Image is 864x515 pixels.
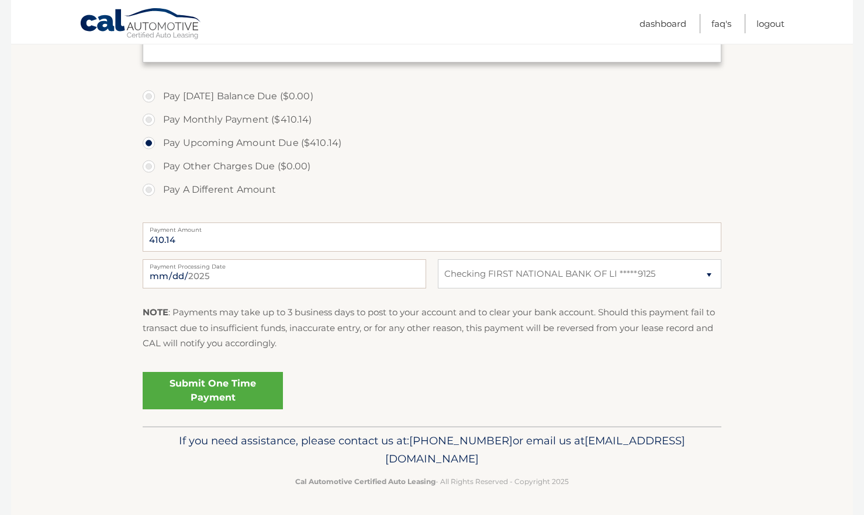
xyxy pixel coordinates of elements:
input: Payment Date [143,259,426,288]
p: : Payments may take up to 3 business days to post to your account and to clear your bank account.... [143,305,721,351]
strong: Cal Automotive Certified Auto Leasing [295,477,436,486]
input: Payment Amount [143,222,721,252]
label: Pay Monthly Payment ($410.14) [143,108,721,131]
label: Pay Other Charges Due ($0.00) [143,155,721,178]
label: Pay [DATE] Balance Due ($0.00) [143,85,721,108]
a: Cal Automotive [80,8,202,41]
label: Pay A Different Amount [143,178,721,201]
span: [PHONE_NUMBER] [409,434,513,447]
a: FAQ's [711,14,731,33]
a: Logout [756,14,784,33]
a: Dashboard [640,14,686,33]
label: Payment Processing Date [143,259,426,269]
strong: NOTE [143,307,168,318]
p: - All Rights Reserved - Copyright 2025 [150,475,714,488]
a: Submit One Time Payment [143,372,283,409]
label: Pay Upcoming Amount Due ($410.14) [143,131,721,155]
label: Payment Amount [143,222,721,232]
p: If you need assistance, please contact us at: or email us at [150,432,714,469]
